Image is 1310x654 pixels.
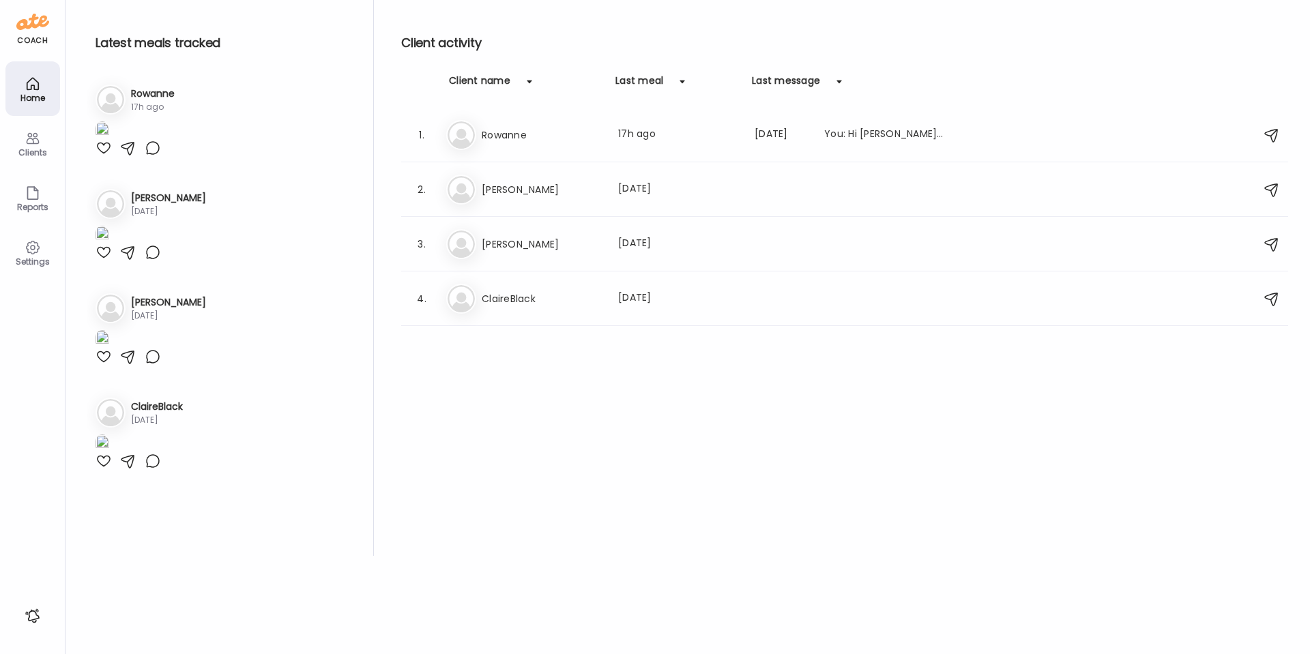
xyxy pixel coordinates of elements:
[131,414,183,426] div: [DATE]
[448,176,475,203] img: bg-avatar-default.svg
[413,291,430,307] div: 4.
[96,121,109,140] img: images%2FXNLRd8P68leDZe4UQ6kHQhXvlWp2%2FTCGGDbpb0gy7tXk0pRBP%2F2DwrO5k00iKMef5aoV2E_1080
[448,121,475,149] img: bg-avatar-default.svg
[482,181,602,198] h3: [PERSON_NAME]
[413,127,430,143] div: 1.
[615,74,663,95] div: Last meal
[755,127,808,143] div: [DATE]
[131,101,175,113] div: 17h ago
[752,74,820,95] div: Last message
[618,127,738,143] div: 17h ago
[413,181,430,198] div: 2.
[482,127,602,143] h3: Rowanne
[8,148,57,157] div: Clients
[448,231,475,258] img: bg-avatar-default.svg
[97,399,124,426] img: bg-avatar-default.svg
[482,291,602,307] h3: ClaireBlack
[16,11,49,33] img: ate
[8,257,57,266] div: Settings
[97,86,124,113] img: bg-avatar-default.svg
[97,295,124,322] img: bg-avatar-default.svg
[618,181,738,198] div: [DATE]
[96,226,109,244] img: images%2FO2DdA2kGrOYWE8sgcfSsqjfmtEj2%2FT6LmbWbs6DrMLtWjkNji%2FM8HA505NB5UOj1N33TdC_1080
[8,93,57,102] div: Home
[17,35,48,46] div: coach
[131,191,206,205] h3: [PERSON_NAME]
[96,330,109,348] img: images%2FwdN5CBxD6UaeHhyVsrYbiZ3WxWV2%2FNz83FRBfPo5F8VijT14u%2F1vABxQCvq6whV4wnsn1o_1080
[131,205,206,218] div: [DATE]
[131,87,175,101] h3: Rowanne
[824,127,944,143] div: You: Hi [PERSON_NAME], just looking over yesterdays entries, nothing i'd really change, as we'll ...
[131,310,206,322] div: [DATE]
[413,236,430,252] div: 3.
[618,236,738,252] div: [DATE]
[96,33,351,53] h2: Latest meals tracked
[131,295,206,310] h3: [PERSON_NAME]
[448,285,475,312] img: bg-avatar-default.svg
[449,74,510,95] div: Client name
[618,291,738,307] div: [DATE]
[482,236,602,252] h3: [PERSON_NAME]
[131,400,183,414] h3: ClaireBlack
[96,434,109,453] img: images%2FFH85WmO4cYTXBAfyVkUKeIo2LEx1%2FDNdYXBmKKma2EbY9e6ec%2FYP4snkPIxAOcvaXBBg9M_1080
[97,190,124,218] img: bg-avatar-default.svg
[401,33,1288,53] h2: Client activity
[8,203,57,211] div: Reports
